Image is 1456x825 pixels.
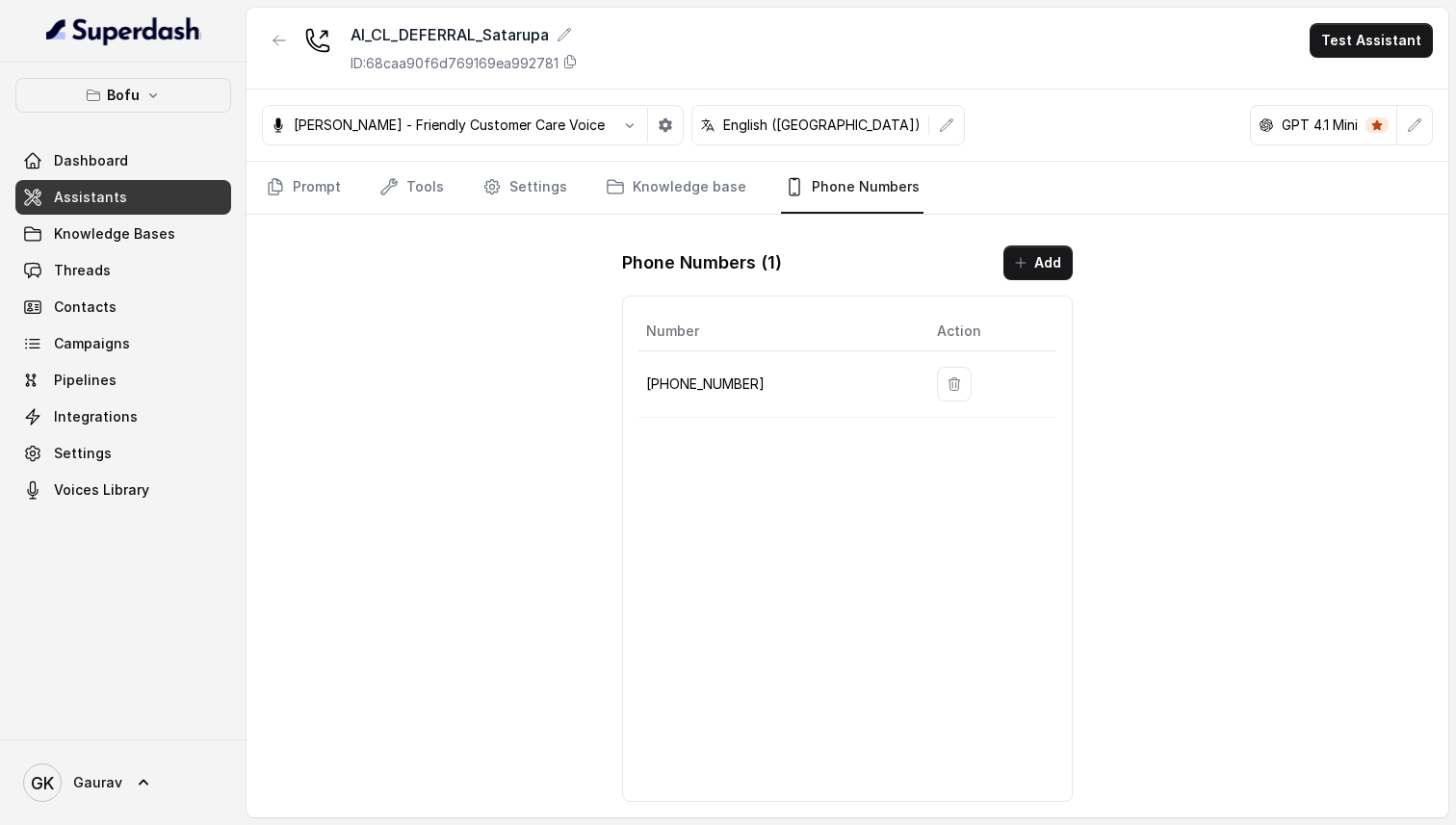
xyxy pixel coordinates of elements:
[54,334,130,353] span: Campaigns
[31,773,54,793] text: GK
[1310,23,1433,58] button: Test Assistant
[46,15,201,46] img: light.svg
[54,261,111,280] span: Threads
[54,371,117,390] span: Pipelines
[602,162,750,214] a: Knowledge base
[646,373,906,396] p: [PHONE_NUMBER]
[54,151,128,170] span: Dashboard
[622,247,782,278] h1: Phone Numbers ( 1 )
[15,756,231,810] a: Gaurav
[54,407,138,426] span: Integrations
[15,180,231,215] a: Assistants
[54,224,175,244] span: Knowledge Bases
[15,78,231,113] button: Bofu
[15,363,231,398] a: Pipelines
[262,162,1433,214] nav: Tabs
[15,400,231,434] a: Integrations
[15,473,231,507] a: Voices Library
[15,253,231,288] a: Threads
[107,84,140,107] p: Bofu
[781,162,923,214] a: Phone Numbers
[262,162,345,214] a: Prompt
[294,116,605,135] p: [PERSON_NAME] - Friendly Customer Care Voice
[15,217,231,251] a: Knowledge Bases
[15,290,231,324] a: Contacts
[15,326,231,361] a: Campaigns
[723,116,921,135] p: English ([GEOGRAPHIC_DATA])
[922,312,1056,351] th: Action
[351,54,559,73] p: ID: 68caa90f6d769169ea992781
[1259,117,1274,133] svg: openai logo
[15,436,231,471] a: Settings
[54,480,149,500] span: Voices Library
[1003,245,1073,280] button: Add
[54,444,112,463] span: Settings
[351,23,578,46] div: AI_CL_DEFERRAL_Satarupa
[54,188,127,207] span: Assistants
[376,162,448,214] a: Tools
[479,162,571,214] a: Settings
[638,312,922,351] th: Number
[15,143,231,178] a: Dashboard
[73,773,122,792] span: Gaurav
[54,297,117,317] span: Contacts
[1282,116,1358,135] p: GPT 4.1 Mini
